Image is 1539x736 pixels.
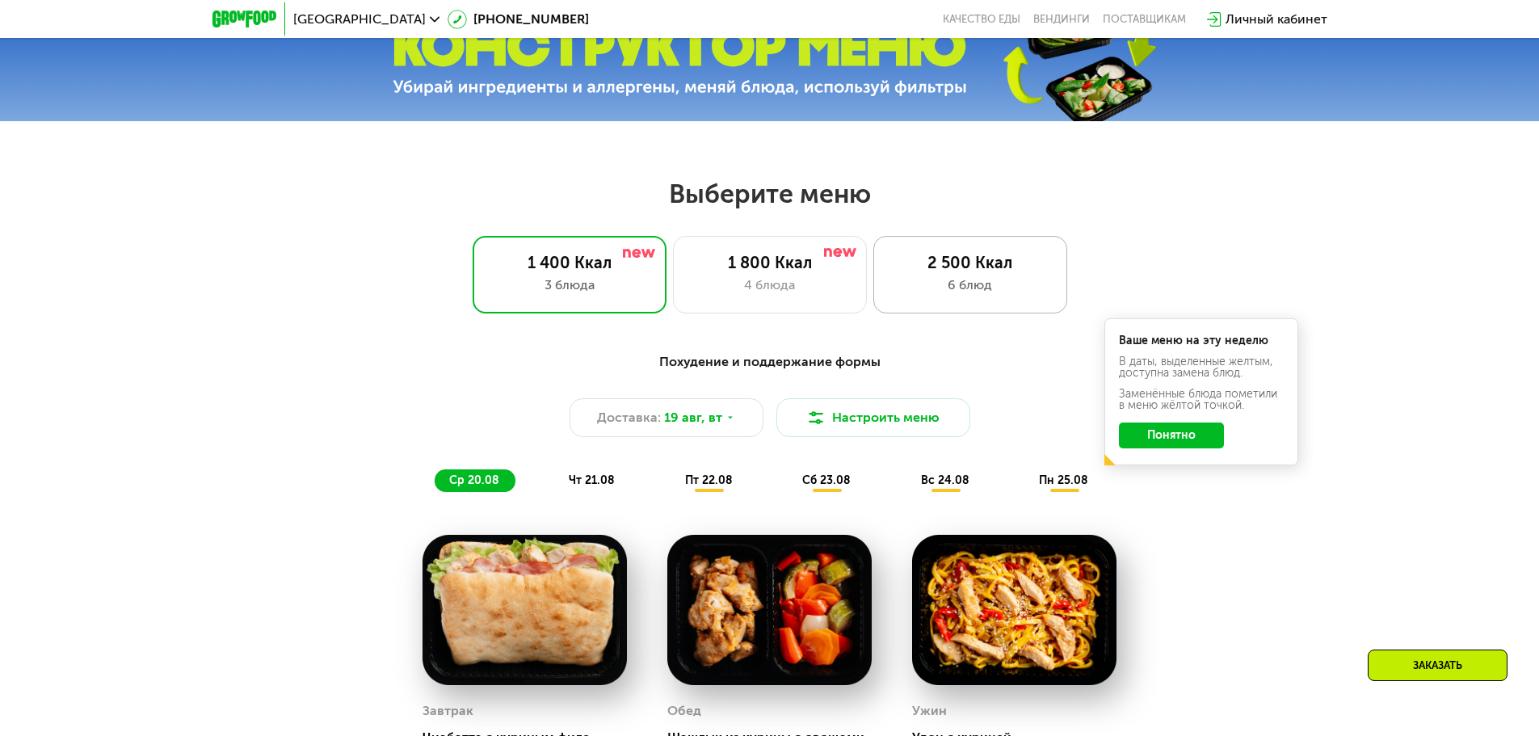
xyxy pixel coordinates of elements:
div: Ваше меню на эту неделю [1119,335,1284,347]
div: поставщикам [1103,13,1186,26]
div: Личный кабинет [1226,10,1327,29]
span: пт 22.08 [685,473,733,487]
div: 3 блюда [490,275,650,295]
div: Завтрак [423,699,473,723]
div: 1 400 Ккал [490,253,650,272]
div: 1 800 Ккал [690,253,850,272]
h2: Выберите меню [52,178,1487,210]
span: чт 21.08 [569,473,615,487]
div: 6 блюд [890,275,1050,295]
div: Ужин [912,699,947,723]
div: Заказать [1368,650,1507,681]
div: 2 500 Ккал [890,253,1050,272]
span: 19 авг, вт [664,408,722,427]
span: вс 24.08 [921,473,969,487]
div: Заменённые блюда пометили в меню жёлтой точкой. [1119,389,1284,411]
span: [GEOGRAPHIC_DATA] [293,13,426,26]
div: Обед [667,699,701,723]
button: Понятно [1119,423,1224,448]
a: [PHONE_NUMBER] [448,10,589,29]
div: Похудение и поддержание формы [292,352,1248,372]
span: сб 23.08 [802,473,851,487]
a: Качество еды [943,13,1020,26]
a: Вендинги [1033,13,1090,26]
span: ср 20.08 [449,473,499,487]
button: Настроить меню [776,398,970,437]
span: Доставка: [597,408,661,427]
div: 4 блюда [690,275,850,295]
div: В даты, выделенные желтым, доступна замена блюд. [1119,356,1284,379]
span: пн 25.08 [1039,473,1088,487]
